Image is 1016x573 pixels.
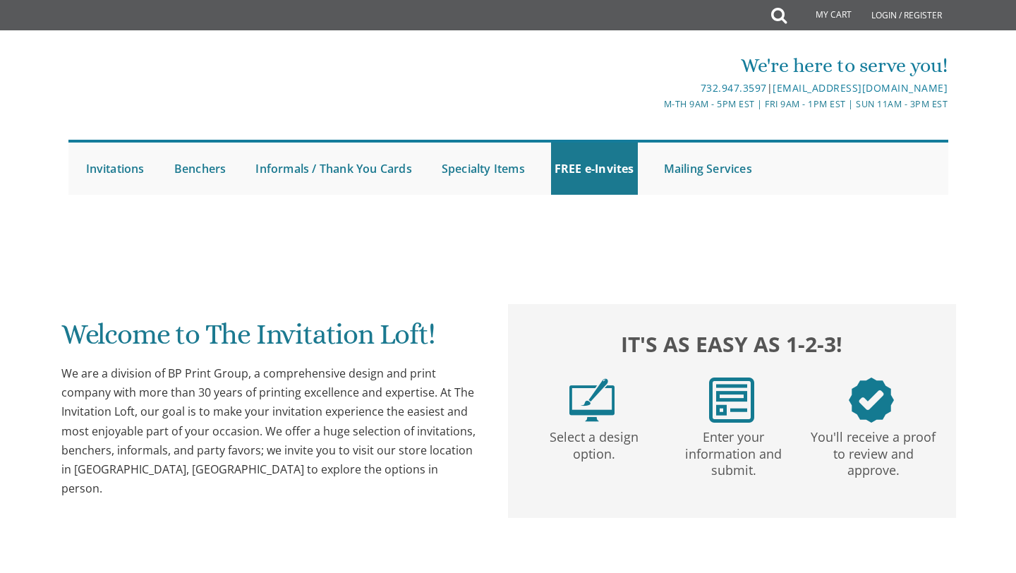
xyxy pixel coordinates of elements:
img: step1.png [569,378,615,423]
img: step3.png [849,378,894,423]
div: We're here to serve you! [362,52,948,80]
a: [EMAIL_ADDRESS][DOMAIN_NAME] [773,81,948,95]
a: Mailing Services [660,143,756,195]
p: Enter your information and submit. [667,423,801,479]
h1: Welcome to The Invitation Loft! [61,319,480,361]
img: step2.png [709,378,754,423]
a: My Cart [785,1,861,30]
p: You'll receive a proof to review and approve. [806,423,941,479]
a: Specialty Items [438,143,528,195]
a: Informals / Thank You Cards [252,143,415,195]
div: M-Th 9am - 5pm EST | Fri 9am - 1pm EST | Sun 11am - 3pm EST [362,97,948,111]
div: | [362,80,948,97]
a: Invitations [83,143,148,195]
a: Benchers [171,143,230,195]
a: FREE e-Invites [551,143,638,195]
h2: It's as easy as 1-2-3! [522,328,941,360]
p: Select a design option. [527,423,661,463]
a: 732.947.3597 [701,81,767,95]
div: We are a division of BP Print Group, a comprehensive design and print company with more than 30 y... [61,364,480,498]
